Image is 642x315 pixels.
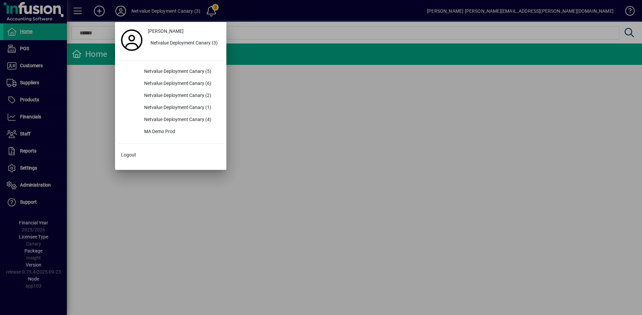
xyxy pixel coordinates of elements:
[118,90,223,102] button: Netvalue Deployment Canary (2)
[145,25,223,37] a: [PERSON_NAME]
[139,114,223,126] div: Netvalue Deployment Canary (4)
[118,78,223,90] button: Netvalue Deployment Canary (6)
[118,102,223,114] button: Netvalue Deployment Canary (1)
[118,66,223,78] button: Netvalue Deployment Canary (5)
[139,126,223,138] div: MA Demo Prod
[118,34,145,46] a: Profile
[145,37,223,49] button: Netvalue Deployment Canary (3)
[139,78,223,90] div: Netvalue Deployment Canary (6)
[139,66,223,78] div: Netvalue Deployment Canary (5)
[118,126,223,138] button: MA Demo Prod
[148,28,184,35] span: [PERSON_NAME]
[118,114,223,126] button: Netvalue Deployment Canary (4)
[139,102,223,114] div: Netvalue Deployment Canary (1)
[121,151,136,159] span: Logout
[118,149,223,161] button: Logout
[139,90,223,102] div: Netvalue Deployment Canary (2)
